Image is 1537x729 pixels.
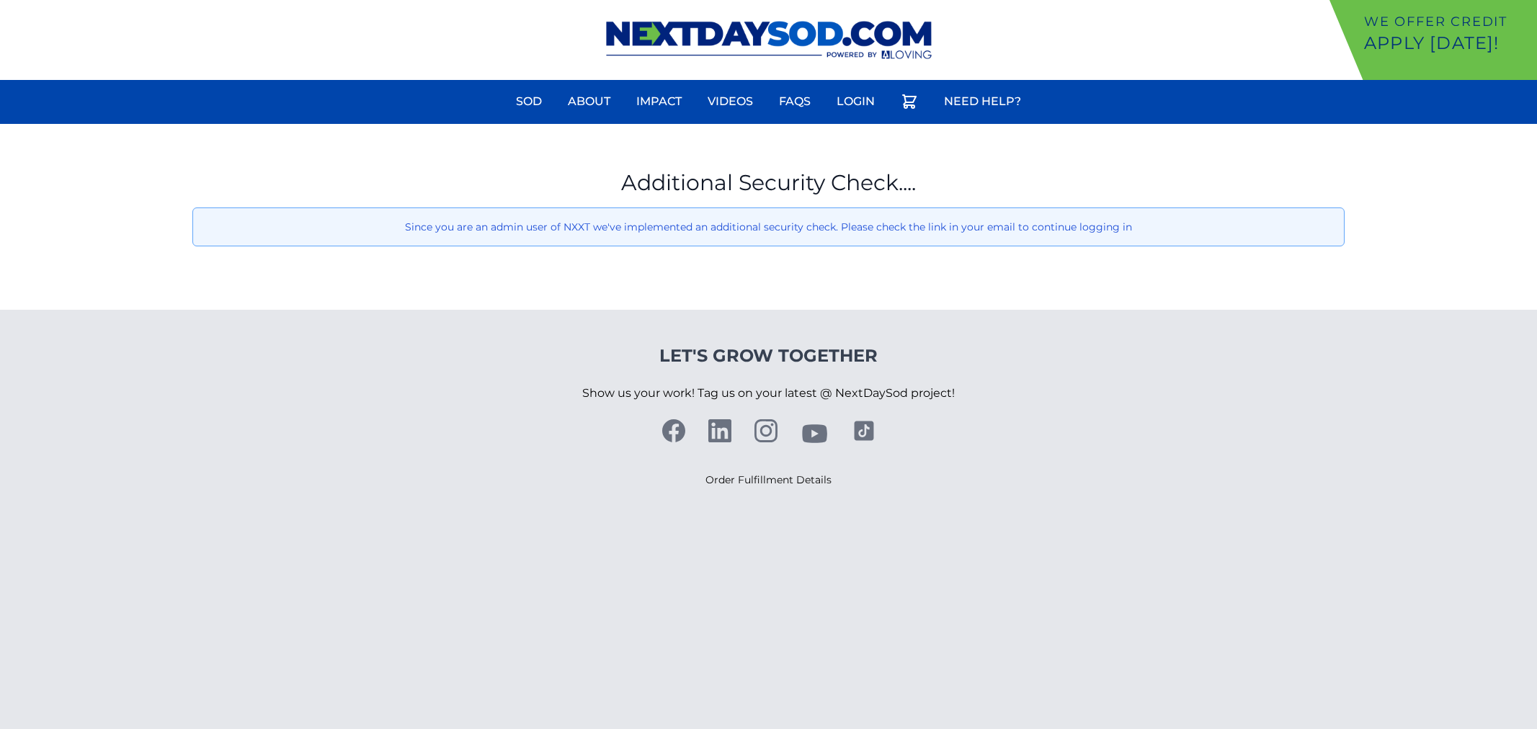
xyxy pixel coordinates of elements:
a: Need Help? [935,84,1030,119]
h1: Additional Security Check.... [192,170,1345,196]
a: Videos [699,84,762,119]
p: Show us your work! Tag us on your latest @ NextDaySod project! [582,367,955,419]
a: Impact [628,84,690,119]
p: Apply [DATE]! [1364,32,1531,55]
a: About [559,84,619,119]
a: FAQs [770,84,819,119]
p: Since you are an admin user of NXXT we've implemented an additional security check. Please check ... [205,220,1333,234]
h4: Let's Grow Together [582,344,955,367]
p: We offer Credit [1364,12,1531,32]
a: Sod [507,84,551,119]
a: Order Fulfillment Details [705,473,832,486]
a: Login [828,84,883,119]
